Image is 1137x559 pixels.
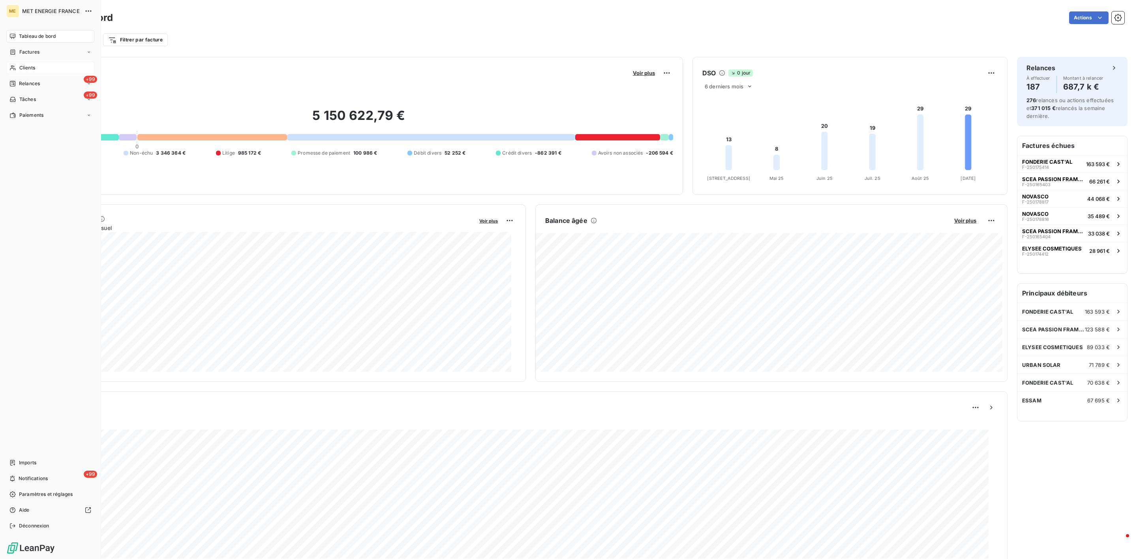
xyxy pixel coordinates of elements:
[1022,308,1073,315] span: FONDERIE CAST'AL
[1089,178,1110,185] span: 66 261 €
[1017,155,1127,172] button: FONDERIE CAST'ALF-250175414163 593 €
[6,542,55,554] img: Logo LeanPay
[414,150,441,157] span: Débit divers
[1026,97,1114,119] span: relances ou actions effectuées et relancés la semaine dernière.
[238,150,261,157] span: 985 172 €
[961,176,976,181] tspan: [DATE]
[1017,242,1127,259] button: ELYSEE COSMETIQUESF-25017441228 961 €
[445,150,465,157] span: 52 252 €
[1085,326,1110,333] span: 123 588 €
[353,150,377,157] span: 100 986 €
[1089,248,1110,254] span: 28 961 €
[705,83,743,90] span: 6 derniers mois
[1026,97,1036,103] span: 276
[1022,159,1072,165] span: FONDERIE CAST'AL
[598,150,643,157] span: Avoirs non associés
[103,34,168,46] button: Filtrer par facture
[1022,326,1085,333] span: SCEA PASSION FRAMBOISES
[630,69,657,77] button: Voir plus
[1022,362,1061,368] span: URBAN SOLAR
[130,150,153,157] span: Non-échu
[535,150,561,157] span: -862 391 €
[19,80,40,87] span: Relances
[1088,213,1110,219] span: 35 489 €
[1022,217,1049,222] span: F-250178816
[1087,344,1110,350] span: 89 033 €
[479,218,498,224] span: Voir plus
[156,150,186,157] span: 3 346 364 €
[1022,252,1049,256] span: F-250174412
[84,76,97,83] span: +99
[1022,245,1082,252] span: ELYSEE COSMETIQUES
[1022,380,1073,386] span: FONDERIE CAST'AL
[19,491,73,498] span: Paramètres et réglages
[1022,182,1051,187] span: F-250165403
[45,108,673,131] h2: 5 150 622,79 €
[19,64,35,71] span: Clients
[1022,228,1085,234] span: SCEA PASSION FRAMBOISES
[769,176,784,181] tspan: Mai 25
[1022,234,1051,239] span: F-250165404
[952,217,979,224] button: Voir plus
[1110,532,1129,551] iframe: Intercom live chat
[19,112,43,119] span: Paiements
[19,475,48,482] span: Notifications
[1087,380,1110,386] span: 70 638 €
[1022,211,1049,217] span: NOVASCO
[1022,397,1041,404] span: ESSAM
[545,216,587,225] h6: Balance âgée
[1031,105,1055,111] span: 371 015 €
[19,33,56,40] span: Tableau de bord
[1069,11,1109,24] button: Actions
[633,70,655,76] span: Voir plus
[1017,224,1127,242] button: SCEA PASSION FRAMBOISESF-25016540433 038 €
[816,176,833,181] tspan: Juin 25
[502,150,532,157] span: Crédit divers
[298,150,350,157] span: Promesse de paiement
[1022,165,1049,170] span: F-250175414
[45,224,474,232] span: Chiffre d'affaires mensuel
[1085,308,1110,315] span: 163 593 €
[912,176,929,181] tspan: Août 25
[19,522,49,529] span: Déconnexion
[728,69,753,77] span: 0 jour
[477,217,500,224] button: Voir plus
[1063,80,1103,93] h4: 687,7 k €
[6,5,19,17] div: ME
[19,96,36,103] span: Tâches
[1022,200,1049,204] span: F-250178817
[1022,344,1083,350] span: ELYSEE COSMETIQUES
[1017,172,1127,190] button: SCEA PASSION FRAMBOISESF-25016540366 261 €
[1086,161,1110,167] span: 163 593 €
[1022,193,1049,200] span: NOVASCO
[1022,176,1086,182] span: SCEA PASSION FRAMBOISES
[1087,196,1110,202] span: 44 068 €
[702,68,716,78] h6: DSO
[1063,76,1103,80] span: Montant à relancer
[1017,207,1127,224] button: NOVASCOF-25017881635 489 €
[19,507,30,514] span: Aide
[6,504,94,516] a: Aide
[1088,230,1110,237] span: 33 038 €
[646,150,673,157] span: -206 594 €
[1017,284,1127,303] h6: Principaux débiteurs
[1026,76,1050,80] span: À effectuer
[84,471,97,478] span: +99
[84,92,97,99] span: +99
[1017,136,1127,155] h6: Factures échues
[1087,397,1110,404] span: 67 695 €
[954,217,976,224] span: Voir plus
[1026,80,1050,93] h4: 187
[222,150,235,157] span: Litige
[1026,63,1055,73] h6: Relances
[865,176,880,181] tspan: Juil. 25
[707,176,750,181] tspan: [STREET_ADDRESS]
[22,8,80,14] span: MET ENERGIE FRANCE
[1089,362,1110,368] span: 71 789 €
[135,143,139,150] span: 0
[1017,190,1127,207] button: NOVASCOF-25017881744 068 €
[19,459,36,466] span: Imports
[19,49,39,56] span: Factures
